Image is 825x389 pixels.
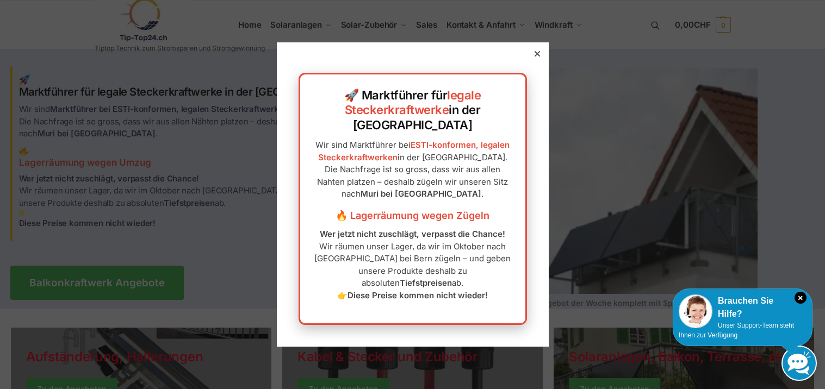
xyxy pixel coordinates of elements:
strong: Tiefstpreisen [400,278,452,288]
i: Schließen [795,292,807,304]
div: Brauchen Sie Hilfe? [679,294,807,321]
span: Unser Support-Team steht Ihnen zur Verfügung [679,322,794,339]
img: Customer service [679,294,712,328]
a: ESTI-konformen, legalen Steckerkraftwerken [318,140,510,162]
strong: Wer jetzt nicht zuschlägt, verpasst die Chance! [320,229,505,239]
p: Wir sind Marktführer bei in der [GEOGRAPHIC_DATA]. Die Nachfrage ist so gross, dass wir aus allen... [311,139,514,200]
strong: Diese Preise kommen nicht wieder! [348,290,488,300]
p: Wir räumen unser Lager, da wir im Oktober nach [GEOGRAPHIC_DATA] bei Bern zügeln – und geben unse... [311,228,514,302]
h3: 🔥 Lagerräumung wegen Zügeln [311,209,514,223]
a: legale Steckerkraftwerke [345,88,481,117]
strong: Muri bei [GEOGRAPHIC_DATA] [361,189,481,199]
h2: 🚀 Marktführer für in der [GEOGRAPHIC_DATA] [311,88,514,133]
